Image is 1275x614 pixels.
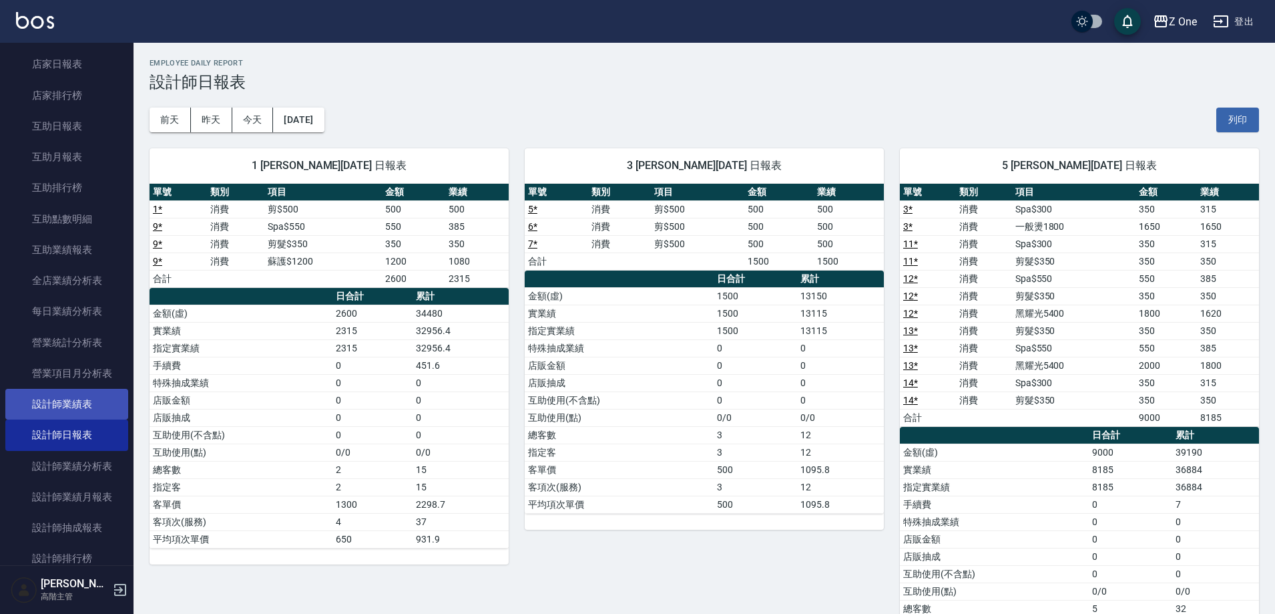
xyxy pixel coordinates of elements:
[150,73,1259,92] h3: 設計師日報表
[207,218,264,235] td: 消費
[1197,392,1259,409] td: 350
[797,357,884,374] td: 0
[1197,305,1259,322] td: 1620
[1147,8,1202,35] button: Z One
[5,482,128,512] a: 設計師業績月報表
[651,184,744,201] th: 項目
[1172,478,1259,496] td: 36884
[1197,357,1259,374] td: 1800
[1169,13,1197,30] div: Z One
[1135,305,1198,322] td: 1800
[332,478,413,496] td: 2
[714,287,797,305] td: 1500
[525,357,714,374] td: 店販金額
[714,444,797,461] td: 3
[1172,427,1259,444] th: 累計
[1135,270,1198,287] td: 550
[1012,392,1135,409] td: 剪髮$350
[900,530,1089,548] td: 店販金額
[445,184,509,201] th: 業績
[1012,184,1135,201] th: 項目
[1135,235,1198,253] td: 350
[797,444,884,461] td: 12
[744,184,814,201] th: 金額
[413,496,509,513] td: 2298.7
[956,287,1012,305] td: 消費
[797,409,884,426] td: 0/0
[264,218,382,235] td: Spa$550
[207,253,264,270] td: 消費
[382,184,445,201] th: 金額
[413,530,509,548] td: 931.9
[1172,565,1259,583] td: 0
[588,200,652,218] td: 消費
[150,184,509,288] table: a dense table
[744,200,814,218] td: 500
[1197,322,1259,339] td: 350
[1208,9,1259,34] button: 登出
[651,200,744,218] td: 剪$500
[1197,184,1259,201] th: 業績
[1172,530,1259,548] td: 0
[16,12,54,29] img: Logo
[814,235,884,253] td: 500
[714,478,797,496] td: 3
[1135,322,1198,339] td: 350
[382,235,445,253] td: 350
[413,288,509,305] th: 累計
[413,357,509,374] td: 451.6
[5,80,128,111] a: 店家排行榜
[1172,444,1259,461] td: 39190
[332,392,413,409] td: 0
[413,374,509,392] td: 0
[714,409,797,426] td: 0/0
[332,339,413,357] td: 2315
[413,444,509,461] td: 0/0
[1135,184,1198,201] th: 金額
[5,235,128,265] a: 互助業績報表
[1197,409,1259,426] td: 8185
[956,253,1012,270] td: 消費
[525,271,884,514] table: a dense table
[588,218,652,235] td: 消費
[1197,200,1259,218] td: 315
[525,444,714,461] td: 指定客
[150,409,332,426] td: 店販抽成
[5,49,128,80] a: 店家日報表
[273,108,324,132] button: [DATE]
[41,591,109,603] p: 高階主管
[150,59,1259,67] h2: Employee Daily Report
[413,513,509,530] td: 37
[814,184,884,201] th: 業績
[150,426,332,444] td: 互助使用(不含點)
[1089,565,1172,583] td: 0
[332,322,413,339] td: 2315
[382,253,445,270] td: 1200
[5,172,128,203] a: 互助排行榜
[150,270,207,287] td: 合計
[744,253,814,270] td: 1500
[41,577,109,591] h5: [PERSON_NAME]
[1012,322,1135,339] td: 剪髮$350
[797,392,884,409] td: 0
[150,374,332,392] td: 特殊抽成業績
[1012,357,1135,374] td: 黑耀光5400
[714,426,797,444] td: 3
[413,392,509,409] td: 0
[5,512,128,543] a: 設計師抽成報表
[5,296,128,327] a: 每日業績分析表
[413,339,509,357] td: 32956.4
[332,496,413,513] td: 1300
[900,513,1089,530] td: 特殊抽成業績
[413,426,509,444] td: 0
[525,253,588,270] td: 合計
[150,357,332,374] td: 手續費
[150,305,332,322] td: 金額(虛)
[5,265,128,296] a: 全店業績分析表
[191,108,232,132] button: 昨天
[1012,235,1135,253] td: Spa$300
[150,461,332,478] td: 總客數
[1089,461,1172,478] td: 8185
[150,530,332,548] td: 平均項次單價
[714,322,797,339] td: 1500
